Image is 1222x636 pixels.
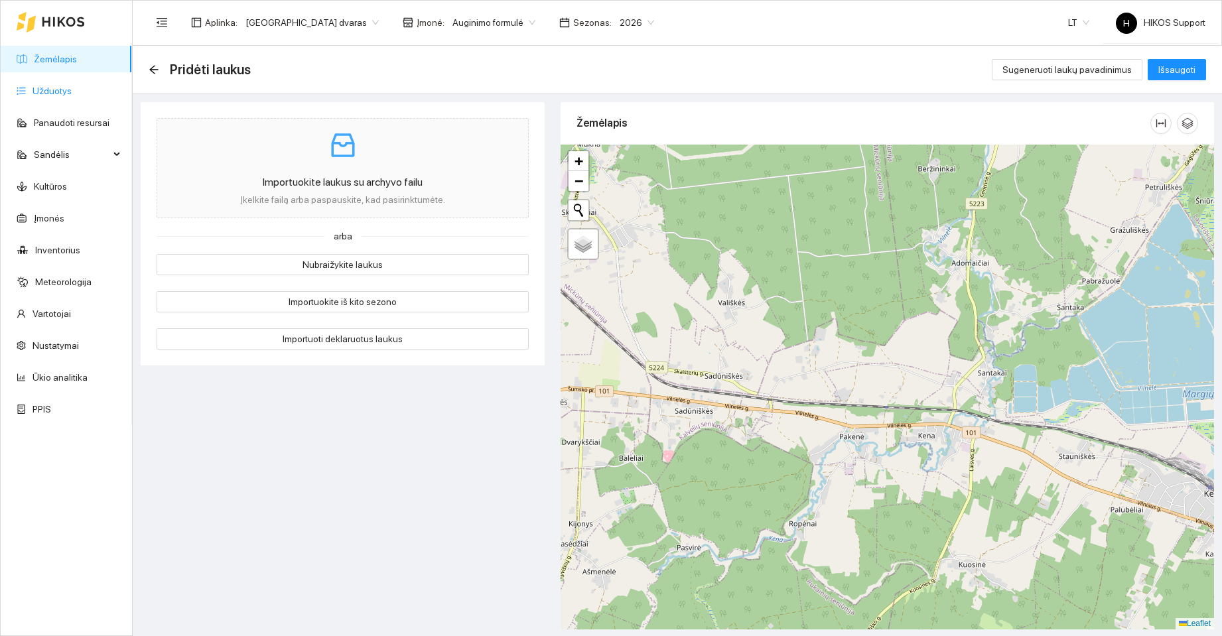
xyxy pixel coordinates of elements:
[35,245,80,255] a: Inventorius
[620,13,654,32] span: 2026
[1116,17,1205,28] span: HIKOS Support
[1158,62,1195,77] span: Išsaugoti
[205,15,238,30] span: Aplinka :
[1150,113,1172,134] button: column-width
[33,86,72,96] a: Užduotys
[34,181,67,192] a: Kultūros
[149,9,175,36] button: menu-fold
[575,153,583,169] span: +
[577,104,1150,142] div: Žemėlapis
[303,257,383,272] span: Nubraižykite laukus
[324,229,362,243] span: arba
[289,294,397,309] span: Importuokite iš kito sezono
[170,119,515,218] span: inboxImportuokite laukus su archyvo failuĮkelkite failą arba paspauskite, kad pasirinktumėte.
[403,17,413,28] span: shop
[573,15,612,30] span: Sezonas :
[157,328,529,350] button: Importuoti deklaruotus laukus
[327,129,359,161] span: inbox
[992,59,1142,80] button: Sugeneruoti laukų pavadinimus
[569,171,588,191] a: Zoom out
[149,64,159,75] span: arrow-left
[575,172,583,189] span: −
[33,404,51,414] a: PPIS
[559,17,570,28] span: calendar
[170,174,515,190] p: Importuokite laukus su archyvo failu
[156,17,168,29] span: menu-fold
[1151,118,1171,129] span: column-width
[35,277,92,287] a: Meteorologija
[157,259,529,270] a: Nubraižykite laukus
[170,193,515,207] p: Įkelkite failą arba paspauskite, kad pasirinktumėte.
[34,117,109,128] a: Panaudoti resursai
[1148,59,1206,80] button: Išsaugoti
[1068,13,1089,32] span: LT
[417,15,444,30] span: Įmonė :
[569,200,588,220] button: Initiate a new search
[34,213,64,223] a: Įmonės
[569,151,588,171] a: Zoom in
[157,254,529,275] button: Nubraižykite laukus
[191,17,202,28] span: layout
[157,291,529,312] button: Importuokite iš kito sezono
[170,59,251,80] span: Pridėti laukus
[452,13,535,32] span: Auginimo formulė
[33,340,79,351] a: Nustatymai
[569,229,598,259] a: Layers
[34,54,77,64] a: Žemėlapis
[33,308,71,319] a: Vartotojai
[245,13,379,32] span: Ilzenbergo dvaras
[149,64,159,76] div: Atgal
[1179,619,1211,628] a: Leaflet
[34,141,109,168] span: Sandėlis
[33,372,88,383] a: Ūkio analitika
[1123,13,1130,34] span: H
[1002,62,1132,77] span: Sugeneruoti laukų pavadinimus
[283,332,403,346] span: Importuoti deklaruotus laukus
